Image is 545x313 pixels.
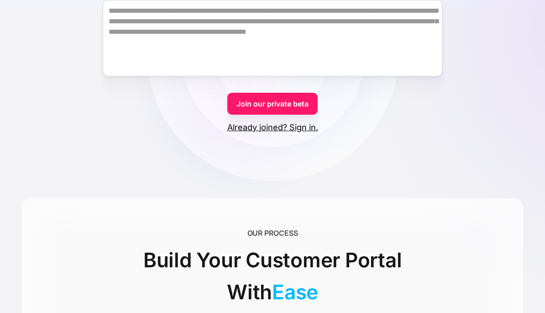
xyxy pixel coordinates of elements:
[128,244,417,308] div: Build Your Customer Portal With
[247,228,298,239] div: OUR PROCESS
[272,276,318,308] span: Ease
[227,93,318,115] a: Join our private beta
[227,122,318,133] a: Already joined? Sign in.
